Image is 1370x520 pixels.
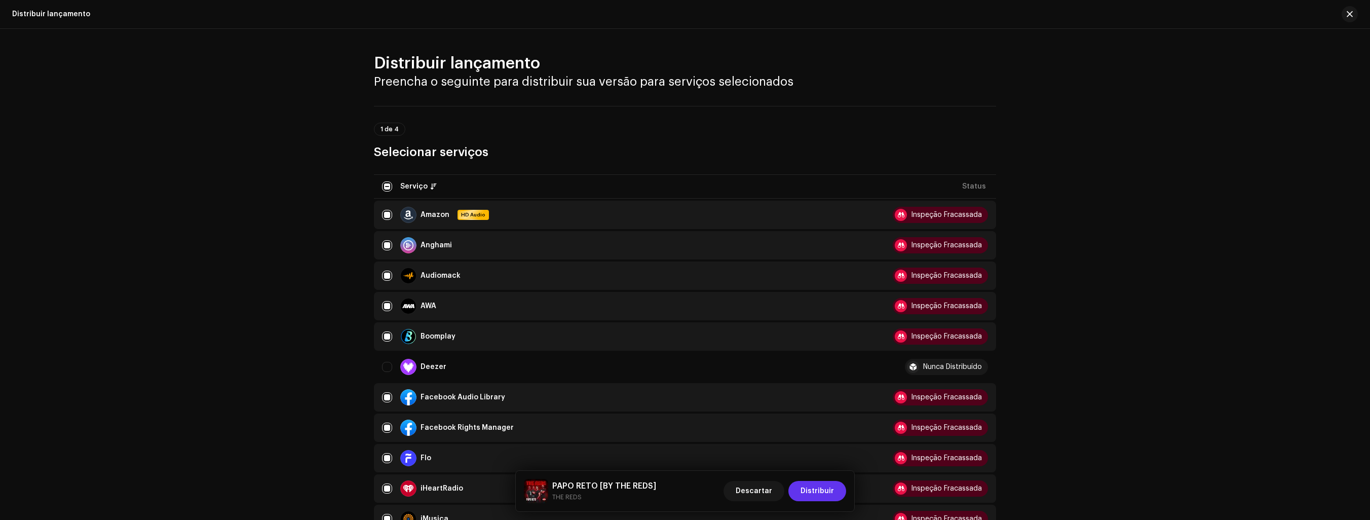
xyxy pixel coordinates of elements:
[421,455,431,462] div: Flo
[801,481,834,501] span: Distribuir
[911,272,982,279] div: Inspeção Fracassada
[911,455,982,462] div: Inspeção Fracassada
[421,424,514,431] div: Facebook Rights Manager
[911,303,982,310] div: Inspeção Fracassada
[911,333,982,340] div: Inspeção Fracassada
[923,363,982,370] div: Nunca Distribuído
[911,394,982,401] div: Inspeção Fracassada
[524,479,548,503] img: 00fb097b-0645-420b-b3f9-d8bdec4f2c36
[421,272,461,279] div: Audiomack
[421,303,436,310] div: AWA
[374,144,996,160] h3: Selecionar serviços
[12,10,90,18] div: Distribuir lançamento
[421,333,455,340] div: Boomplay
[911,242,982,249] div: Inspeção Fracassada
[421,363,446,370] div: Deezer
[421,485,463,492] div: iHeartRadio
[459,211,488,218] span: HD Audio
[421,242,452,249] div: Anghami
[736,481,772,501] span: Descartar
[374,53,996,73] h2: Distribuir lançamento
[552,480,656,492] h5: PAPO RETO [BY THE REDS]
[380,126,399,132] span: 1 de 4
[374,73,996,90] h3: Preencha o seguinte para distribuir sua versão para serviços selecionados
[421,394,505,401] div: Facebook Audio Library
[724,481,784,501] button: Descartar
[911,424,982,431] div: Inspeção Fracassada
[911,485,982,492] div: Inspeção Fracassada
[911,211,982,218] div: Inspeção Fracassada
[421,211,449,218] div: Amazon
[788,481,846,501] button: Distribuir
[552,492,656,502] small: PAPO RETO [BY THE REDS]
